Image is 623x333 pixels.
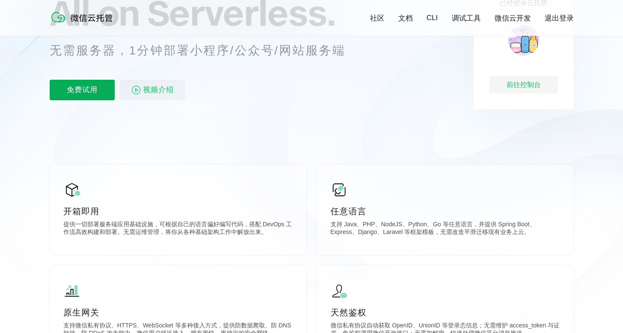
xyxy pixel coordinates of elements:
p: 支持 Java、PHP、NodeJS、Python、Go 等任意语言，并提供 Spring Boot、Express、Django、Laravel 等框架模板，无需改造平滑迁移现有业务上云。 [331,221,560,238]
a: 微信云托管 [50,20,118,27]
p: 原生网关 [63,306,293,318]
a: 文档 [398,13,413,23]
p: 提供一切部署服务端应用基础设施，可根据自己的语言偏好编写代码，搭配 DevOps 工作流高效构建和部署。无需运维管理，将你从各种基础架构工作中解放出来。 [63,221,293,238]
p: 无需服务器，1分钟部署小程序/公众号/网站服务端 [50,42,361,59]
a: 调试工具 [452,13,481,23]
img: video_play.svg [131,85,141,95]
span: 视频介绍 [143,80,174,100]
a: 微信云开发 [495,13,531,23]
p: 开箱即用 [63,205,293,217]
p: 免费试用 [50,80,115,100]
p: 天然鉴权 [331,306,560,318]
div: 前往控制台 [489,76,558,93]
a: 社区 [370,13,385,23]
a: CLI [426,14,438,22]
img: 微信云托管 [50,9,118,26]
p: 任意语言 [331,205,560,217]
a: 退出登录 [545,13,574,23]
